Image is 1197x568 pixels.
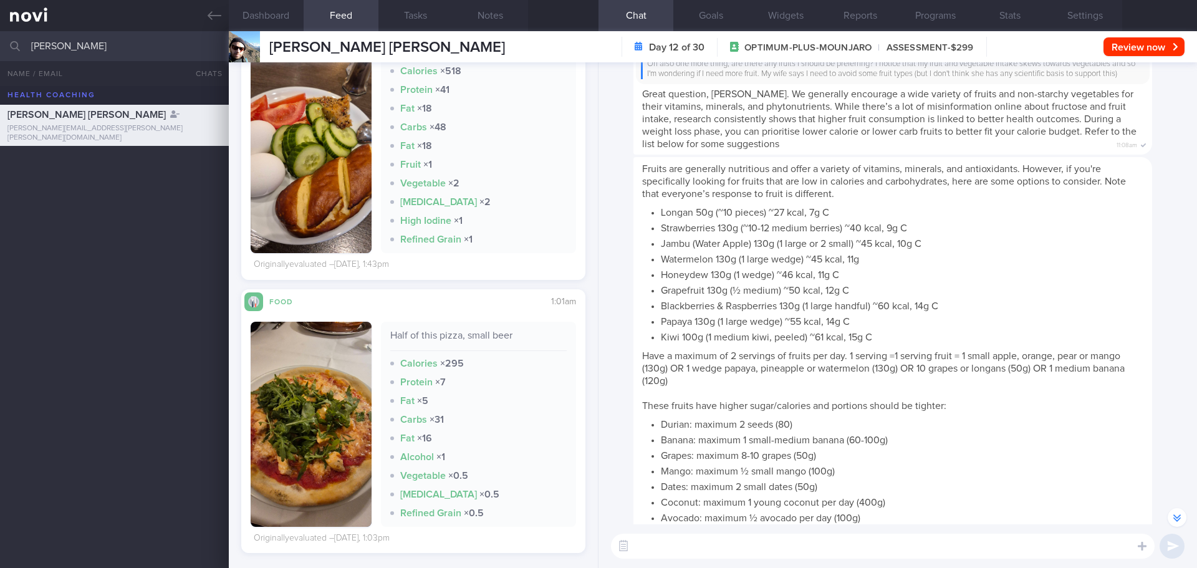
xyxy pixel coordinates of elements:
strong: × 1 [464,234,473,244]
strong: × 1 [436,452,445,462]
li: Kiwi 100g (1 medium kiwi, peeled) ~61 kcal, 15g C [661,328,1143,344]
strong: × 18 [417,103,432,113]
div: Half of this pizza, small beer [390,329,567,351]
strong: × 0.5 [479,489,499,499]
strong: Calories [400,66,438,76]
div: Oh also one more thing, are there any fruits I should be preferring? I notice that my fruit and v... [641,59,1145,80]
strong: × 31 [430,415,444,425]
strong: × 518 [440,66,461,76]
li: Honeydew 130g (1 wedge) ~46 kcal, 11g C [661,266,1143,281]
strong: Fat [400,103,415,113]
li: Avocado: maximum ½ avocado per day (100g) [661,509,1143,524]
strong: [MEDICAL_DATA] [400,197,477,207]
li: Papaya 130g (1 large wedge) ~55 kcal, 14g C [661,312,1143,328]
strong: Alcohol [400,452,434,462]
li: Longan 50g (~10 pieces) ~27 kcal, 7g C [661,203,1143,219]
strong: Day 12 of 30 [649,41,704,54]
li: Grapes: maximum 8-10 grapes (50g) [661,446,1143,462]
strong: × 5 [417,396,428,406]
strong: Fat [400,141,415,151]
strong: × 1 [423,160,432,170]
strong: Carbs [400,122,427,132]
li: Watermelon 130g (1 large wedge) ~45 kcal, 11g [661,250,1143,266]
span: ASSESSMENT-$299 [872,42,973,54]
strong: × 18 [417,141,432,151]
strong: [MEDICAL_DATA] [400,489,477,499]
li: Grapefruit 130g (½ medium) ~50 kcal, 12g C [661,281,1143,297]
span: Great question, [PERSON_NAME]. We generally encourage a wide variety of fruits and non-starchy ve... [642,89,1137,149]
strong: × 0.5 [448,471,468,481]
strong: Calories [400,359,438,368]
li: Jambu (Water Apple) 130g (1 large or 2 small) ~45 kcal, 10g C [661,234,1143,250]
button: Review now [1103,37,1185,56]
div: Food [263,296,313,306]
li: Banana: maximum 1 small-medium banana (60-100g) [661,431,1143,446]
div: Originally evaluated – [DATE], 1:03pm [254,533,390,544]
strong: × 48 [430,122,446,132]
strong: Fat [400,396,415,406]
strong: Fat [400,433,415,443]
strong: Protein [400,377,433,387]
strong: × 295 [440,359,464,368]
li: Mango: maximum ½ small mango (100g) [661,462,1143,478]
span: OPTIMUM-PLUS-MOUNJARO [744,42,872,54]
strong: Vegetable [400,178,446,188]
div: [PERSON_NAME][EMAIL_ADDRESS][PERSON_NAME][PERSON_NAME][DOMAIN_NAME] [7,124,221,143]
li: Dates: maximum 2 small dates (50g) [661,478,1143,493]
li: Blackberries & Raspberries 130g (1 large handful) ~60 kcal, 14g C [661,297,1143,312]
strong: High Iodine [400,216,451,226]
li: Strawberries 130g (~10-12 medium berries) ~40 kcal, 9g C [661,219,1143,234]
span: [PERSON_NAME] [PERSON_NAME] [7,110,166,120]
strong: Refined Grain [400,234,461,244]
span: [PERSON_NAME] [PERSON_NAME] [269,40,505,55]
strong: Carbs [400,415,427,425]
strong: × 1 [454,216,463,226]
button: Chats [179,61,229,86]
li: Coconut: maximum 1 young coconut per day (400g) [661,493,1143,509]
span: These fruits have higher sugar/calories and portions should be tighter: [642,401,946,411]
strong: Protein [400,85,433,95]
strong: × 0.5 [464,508,484,518]
span: 1:01am [551,297,576,306]
div: Originally evaluated – [DATE], 1:43pm [254,259,389,271]
span: 11:08am [1117,138,1137,150]
strong: × 41 [435,85,449,95]
strong: × 2 [448,178,459,188]
img: Two eggs, two pieces fish, a roll, cucumber, tomato, fruit (off camera) [251,17,372,253]
strong: × 7 [435,377,446,387]
span: Have a maximum of 2 servings of fruits per day. 1 serving =1 serving fruit = 1 small apple, orang... [642,351,1125,386]
strong: Fruit [400,160,421,170]
strong: Refined Grain [400,508,461,518]
span: Fruits are generally nutritious and offer a variety of vitamins, minerals, and antioxidants. Howe... [642,164,1126,199]
li: Durian: maximum 2 seeds (80) [661,415,1143,431]
img: Half of this pizza, small beer [251,322,372,527]
strong: × 2 [479,197,491,207]
strong: Vegetable [400,471,446,481]
strong: × 16 [417,433,432,443]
